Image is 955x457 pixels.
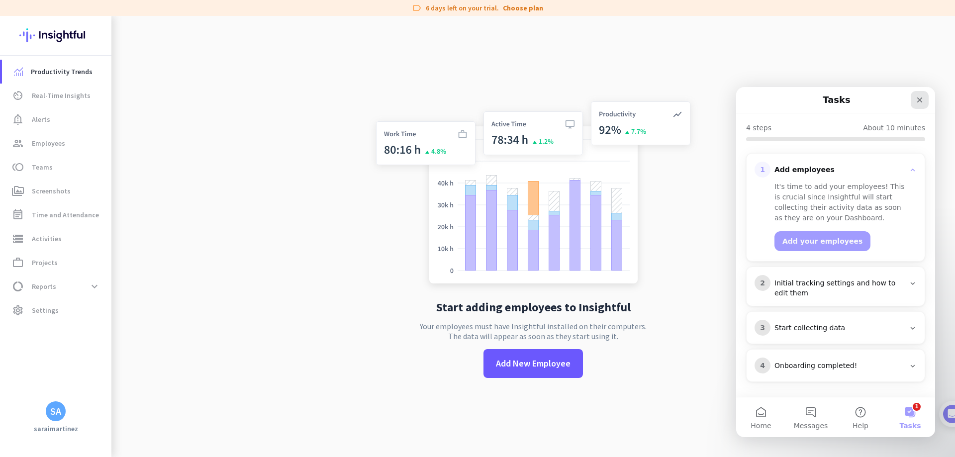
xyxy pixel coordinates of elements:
[12,233,24,245] i: storage
[12,137,24,149] i: group
[32,257,58,269] span: Projects
[2,84,111,107] a: av_timerReal-Time Insights
[32,90,91,101] span: Real-Time Insights
[2,298,111,322] a: settingsSettings
[12,209,24,221] i: event_note
[12,304,24,316] i: settings
[31,66,93,78] span: Productivity Trends
[2,179,111,203] a: perm_mediaScreenshots
[736,87,935,437] iframe: Intercom live chat
[86,277,103,295] button: expand_more
[32,161,53,173] span: Teams
[12,185,24,197] i: perm_media
[32,137,65,149] span: Employees
[412,3,422,13] i: label
[2,251,111,274] a: work_outlineProjects
[2,274,111,298] a: data_usageReportsexpand_more
[2,131,111,155] a: groupEmployees
[12,280,24,292] i: data_usage
[503,3,543,13] a: Choose plan
[2,227,111,251] a: storageActivities
[32,233,62,245] span: Activities
[50,406,61,416] div: SA
[32,280,56,292] span: Reports
[2,155,111,179] a: tollTeams
[2,107,111,131] a: notification_importantAlerts
[32,304,59,316] span: Settings
[19,16,92,55] img: Insightful logo
[32,113,50,125] span: Alerts
[2,60,111,84] a: menu-itemProductivity Trends
[12,161,24,173] i: toll
[32,185,71,197] span: Screenshots
[32,209,99,221] span: Time and Attendance
[14,67,23,76] img: menu-item
[2,203,111,227] a: event_noteTime and Attendance
[12,113,24,125] i: notification_important
[12,90,24,101] i: av_timer
[12,257,24,269] i: work_outline
[369,95,698,293] img: no-search-results
[436,301,631,313] h2: Start adding employees to Insightful
[483,349,583,378] button: Add New Employee
[420,321,647,341] p: Your employees must have Insightful installed on their computers. The data will appear as soon as...
[496,357,571,370] span: Add New Employee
